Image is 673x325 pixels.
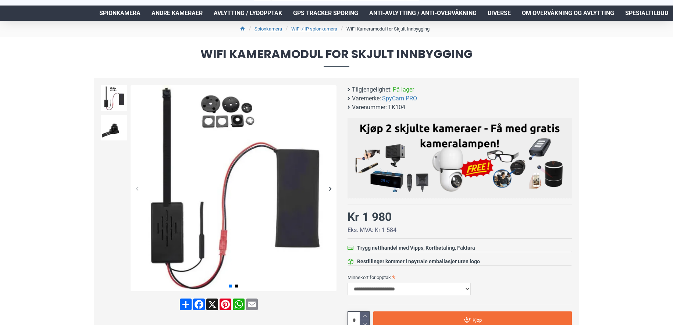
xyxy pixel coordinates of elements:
a: WiFi / IP spionkamera [291,25,337,33]
span: Om overvåkning og avlytting [522,9,614,18]
span: Kjøp [473,318,482,322]
a: Om overvåkning og avlytting [516,6,620,21]
a: Avlytting / Lydopptak [208,6,288,21]
a: X [206,299,219,310]
a: Spionkamera [94,6,146,21]
span: Go to slide 1 [229,285,232,287]
span: Spionkamera [99,9,140,18]
span: Andre kameraer [152,9,203,18]
a: Email [245,299,259,310]
span: Spesialtilbud [625,9,668,18]
span: Avlytting / Lydopptak [214,9,282,18]
span: GPS Tracker Sporing [293,9,358,18]
b: Varenummer: [352,103,387,112]
span: TK104 [388,103,405,112]
img: Skjult WiFi Kamera for Innbygging - SpyGadgets.no [101,115,127,140]
span: Anti-avlytting / Anti-overvåkning [369,9,477,18]
a: Anti-avlytting / Anti-overvåkning [364,6,482,21]
a: Share [179,299,192,310]
b: Varemerke: [352,94,381,103]
a: Spionkamera [254,25,282,33]
div: Bestillinger kommer i nøytrale emballasjer uten logo [357,258,480,265]
a: Andre kameraer [146,6,208,21]
a: Facebook [192,299,206,310]
a: Diverse [482,6,516,21]
div: Trygg netthandel med Vipps, Kortbetaling, Faktura [357,244,475,252]
span: WiFi Kameramodul for Skjult Innbygging [94,48,579,67]
div: Next slide [324,182,336,195]
div: Kr 1 980 [348,208,392,226]
img: Kjøp 2 skjulte kameraer – Få med gratis kameralampe! [353,122,566,192]
a: SpyCam PRO [382,94,417,103]
span: På lager [393,85,414,94]
b: Tilgjengelighet: [352,85,392,94]
img: Skjult WiFi Kamera for Innbygging - SpyGadgets.no [101,85,127,111]
span: Diverse [488,9,511,18]
a: GPS Tracker Sporing [288,6,364,21]
span: Go to slide 2 [235,285,238,287]
a: WhatsApp [232,299,245,310]
div: Previous slide [131,182,143,195]
label: Minnekort for opptak [348,271,572,283]
img: Skjult WiFi Kamera for Innbygging - SpyGadgets.no [131,85,336,291]
a: Pinterest [219,299,232,310]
